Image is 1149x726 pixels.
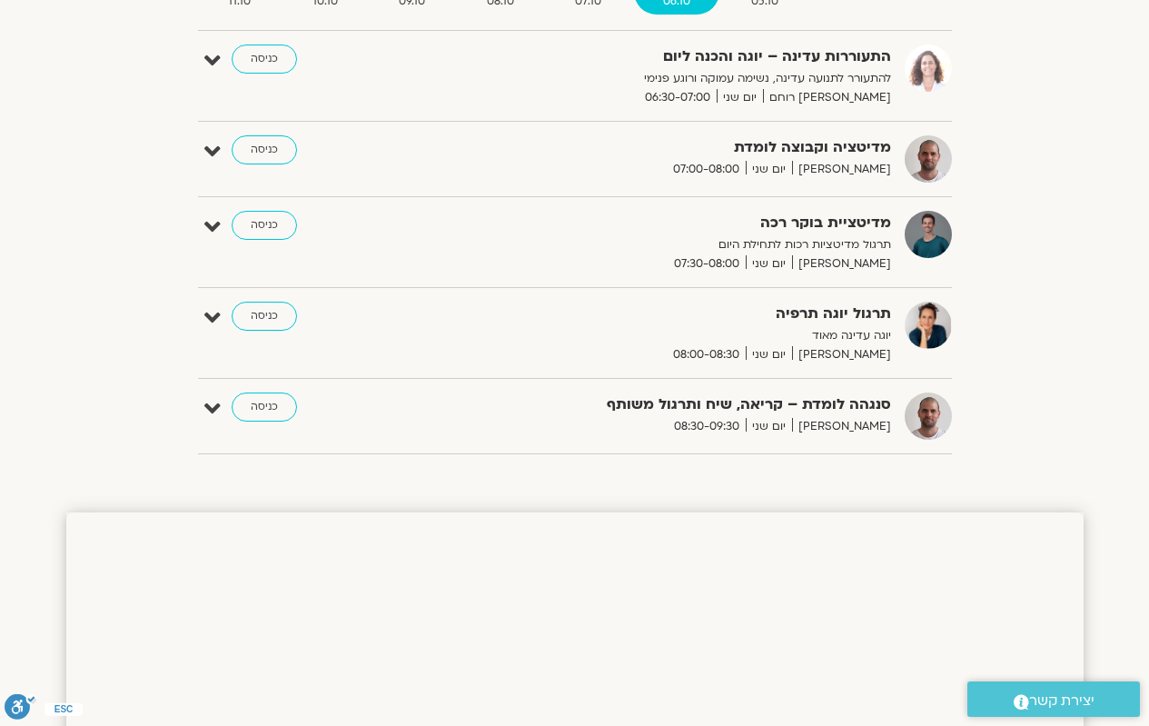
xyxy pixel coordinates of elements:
[446,302,891,326] strong: תרגול יוגה תרפיה
[717,88,763,107] span: יום שני
[446,45,891,69] strong: התעוררות עדינה – יוגה והכנה ליום
[232,211,297,240] a: כניסה
[967,681,1140,717] a: יצירת קשר
[446,211,891,235] strong: מדיטציית בוקר רכה
[232,135,297,164] a: כניסה
[746,345,792,364] span: יום שני
[668,417,746,436] span: 08:30-09:30
[746,254,792,273] span: יום שני
[446,69,891,88] p: להתעורר לתנועה עדינה, נשימה עמוקה ורוגע פנימי
[1029,689,1095,713] span: יצירת קשר
[446,135,891,160] strong: מדיטציה וקבוצה לומדת
[668,254,746,273] span: 07:30-08:00
[232,393,297,422] a: כניסה
[792,254,891,273] span: [PERSON_NAME]
[763,88,891,107] span: [PERSON_NAME] רוחם
[792,417,891,436] span: [PERSON_NAME]
[746,417,792,436] span: יום שני
[667,345,746,364] span: 08:00-08:30
[746,160,792,179] span: יום שני
[232,45,297,74] a: כניסה
[792,345,891,364] span: [PERSON_NAME]
[667,160,746,179] span: 07:00-08:00
[232,302,297,331] a: כניסה
[639,88,717,107] span: 06:30-07:00
[446,326,891,345] p: יוגה עדינה מאוד
[792,160,891,179] span: [PERSON_NAME]
[446,235,891,254] p: תרגול מדיטציות רכות לתחילת היום
[446,393,891,417] strong: סנגהה לומדת – קריאה, שיח ותרגול משותף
